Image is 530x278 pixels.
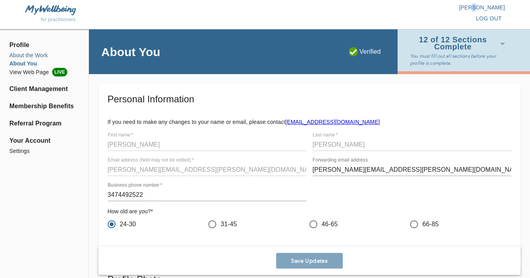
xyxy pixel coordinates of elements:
[101,45,161,59] h4: About You
[108,207,511,216] h6: How old are you? *
[349,47,381,56] p: Verified
[221,220,237,229] span: 31-45
[9,147,79,155] a: Settings
[285,119,380,125] a: [EMAIL_ADDRESS][DOMAIN_NAME]
[476,14,502,24] span: log out
[108,183,162,188] label: Business phone number
[313,133,338,138] label: Last name
[410,34,508,53] button: 12 of 12 Sections Complete
[9,68,79,76] li: View Web Page
[108,133,133,138] label: First name
[9,84,79,94] a: Client Management
[473,11,505,26] button: log out
[410,36,505,50] span: 12 of 12 Sections Complete
[120,220,136,229] span: 24-30
[265,4,505,11] p: [PERSON_NAME]
[322,220,338,229] span: 46-65
[9,136,79,145] span: Your Account
[9,40,79,50] span: Profile
[422,220,439,229] span: 66-85
[108,93,511,105] h5: Personal Information
[410,53,508,67] p: You must fill out all sections before your profile is complete.
[41,17,76,22] span: for practitioners
[9,102,79,111] a: Membership Benefits
[108,158,194,163] label: Email address (field may not be edited)
[25,5,76,15] img: MyWellbeing
[9,60,79,68] a: About You
[52,68,67,76] span: LIVE
[9,68,79,76] a: View Web PageLIVE
[9,51,79,60] a: About the Work
[9,119,79,128] a: Referral Program
[108,118,511,126] p: If you need to make any changes to your name or email, please contact
[313,158,368,163] label: Forwarding email address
